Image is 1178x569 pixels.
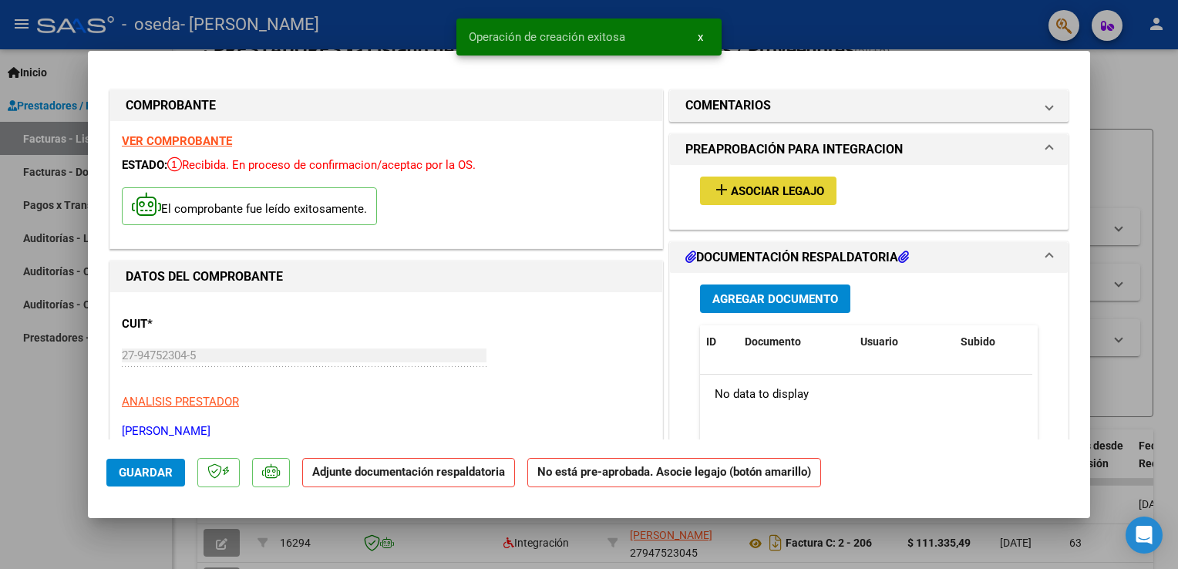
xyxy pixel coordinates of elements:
[1126,517,1163,554] div: Open Intercom Messenger
[961,335,995,348] span: Subido
[860,335,898,348] span: Usuario
[670,134,1068,165] mat-expansion-panel-header: PREAPROBACIÓN PARA INTEGRACION
[854,325,954,359] datatable-header-cell: Usuario
[670,90,1068,121] mat-expansion-panel-header: COMENTARIOS
[312,465,505,479] strong: Adjunte documentación respaldatoria
[1032,325,1109,359] datatable-header-cell: Acción
[670,165,1068,229] div: PREAPROBACIÓN PARA INTEGRACION
[731,184,824,198] span: Asociar Legajo
[122,187,377,225] p: El comprobante fue leído exitosamente.
[685,248,909,267] h1: DOCUMENTACIÓN RESPALDATORIA
[712,180,731,199] mat-icon: add
[700,375,1032,413] div: No data to display
[700,284,850,313] button: Agregar Documento
[685,140,903,159] h1: PREAPROBACIÓN PARA INTEGRACION
[167,158,476,172] span: Recibida. En proceso de confirmacion/aceptac por la OS.
[712,292,838,306] span: Agregar Documento
[700,177,836,205] button: Asociar Legajo
[126,98,216,113] strong: COMPROBANTE
[122,395,239,409] span: ANALISIS PRESTADOR
[122,423,651,440] p: [PERSON_NAME]
[670,242,1068,273] mat-expansion-panel-header: DOCUMENTACIÓN RESPALDATORIA
[698,30,703,44] span: x
[119,466,173,480] span: Guardar
[745,335,801,348] span: Documento
[685,96,771,115] h1: COMENTARIOS
[954,325,1032,359] datatable-header-cell: Subido
[126,269,283,284] strong: DATOS DEL COMPROBANTE
[685,23,715,51] button: x
[527,458,821,488] strong: No está pre-aprobada. Asocie legajo (botón amarillo)
[700,325,739,359] datatable-header-cell: ID
[706,335,716,348] span: ID
[106,459,185,487] button: Guardar
[469,29,625,45] span: Operación de creación exitosa
[122,158,167,172] span: ESTADO:
[122,315,281,333] p: CUIT
[739,325,854,359] datatable-header-cell: Documento
[122,134,232,148] a: VER COMPROBANTE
